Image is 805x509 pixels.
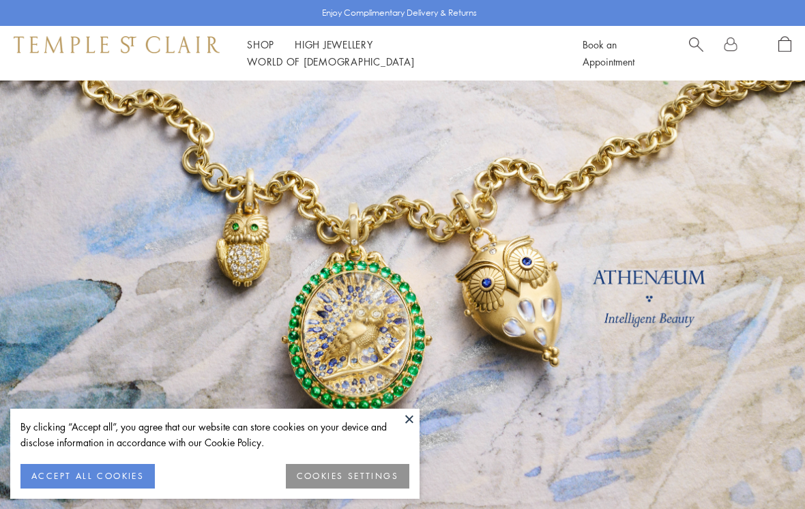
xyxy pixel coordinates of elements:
button: ACCEPT ALL COOKIES [20,464,155,489]
a: Search [689,36,703,70]
iframe: Gorgias live chat messenger [737,445,791,495]
a: Book an Appointment [583,38,634,68]
p: Enjoy Complimentary Delivery & Returns [322,6,477,20]
button: COOKIES SETTINGS [286,464,409,489]
a: World of [DEMOGRAPHIC_DATA]World of [DEMOGRAPHIC_DATA] [247,55,414,68]
a: ShopShop [247,38,274,51]
a: High JewelleryHigh Jewellery [295,38,373,51]
nav: Main navigation [247,36,552,70]
div: By clicking “Accept all”, you agree that our website can store cookies on your device and disclos... [20,419,409,450]
a: Open Shopping Bag [778,36,791,70]
img: Temple St. Clair [14,36,220,53]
